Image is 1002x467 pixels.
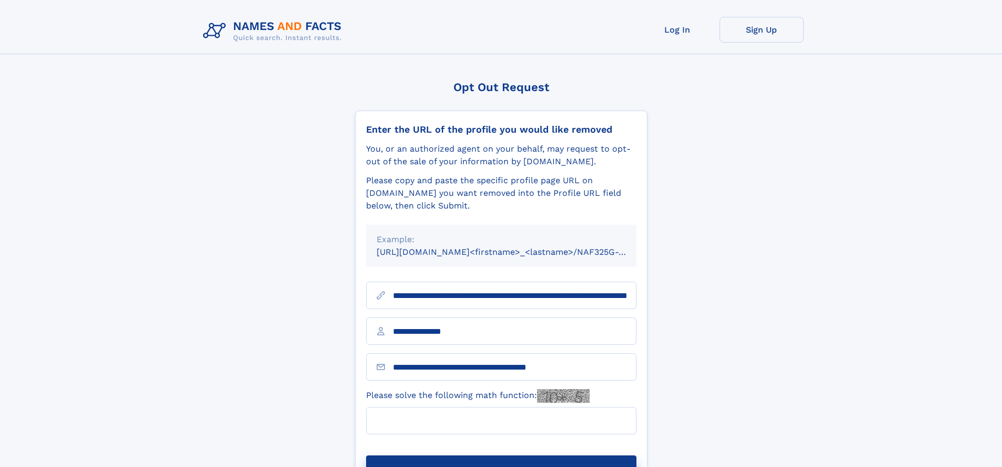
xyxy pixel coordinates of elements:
[377,247,656,257] small: [URL][DOMAIN_NAME]<firstname>_<lastname>/NAF325G-xxxxxxxx
[377,233,626,246] div: Example:
[366,174,636,212] div: Please copy and paste the specific profile page URL on [DOMAIN_NAME] you want removed into the Pr...
[720,17,804,43] a: Sign Up
[366,143,636,168] div: You, or an authorized agent on your behalf, may request to opt-out of the sale of your informatio...
[366,389,590,403] label: Please solve the following math function:
[366,124,636,135] div: Enter the URL of the profile you would like removed
[635,17,720,43] a: Log In
[355,81,647,94] div: Opt Out Request
[199,17,350,45] img: Logo Names and Facts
